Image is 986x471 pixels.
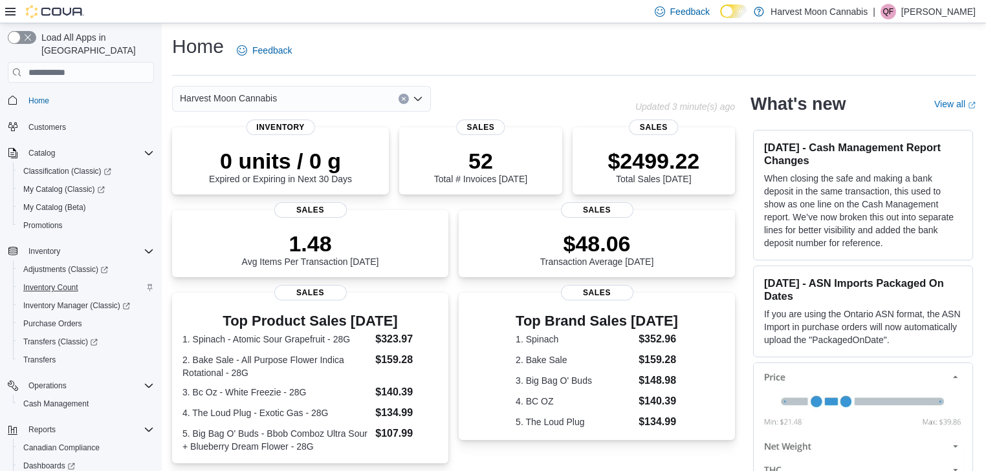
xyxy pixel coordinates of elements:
[23,319,82,329] span: Purchase Orders
[28,148,55,158] span: Catalog
[670,5,710,18] span: Feedback
[23,119,154,135] span: Customers
[18,200,154,215] span: My Catalog (Beta)
[23,399,89,409] span: Cash Management
[764,172,962,249] p: When closing the safe and making a bank deposit in the same transaction, this used to show as one...
[516,374,633,387] dt: 3. Big Bag O' Buds
[18,298,154,313] span: Inventory Manager (Classic)
[434,148,527,184] div: Total # Invoices [DATE]
[18,298,135,313] a: Inventory Manager (Classic)
[873,4,875,19] p: |
[23,378,72,393] button: Operations
[639,393,678,409] dd: $140.39
[182,353,370,379] dt: 2. Bake Sale - All Purpose Flower Indica Rotational - 28G
[23,378,154,393] span: Operations
[13,297,159,315] a: Inventory Manager (Classic)
[561,202,633,218] span: Sales
[968,101,976,109] svg: External link
[23,145,154,161] span: Catalog
[252,44,292,57] span: Feedback
[764,277,962,302] h3: [DATE] - ASN Imports Packaged On Dates
[18,218,154,233] span: Promotions
[182,406,370,419] dt: 4. The Loud Plug - Exotic Gas - 28G
[209,148,352,174] p: 0 units / 0 g
[399,94,409,104] button: Clear input
[18,218,68,233] a: Promotions
[182,427,370,453] dt: 5. Big Bag O' Buds - Bbob Comboz Ultra Sour + Blueberry Dream Flower - 28G
[23,422,61,437] button: Reports
[750,94,846,114] h2: What's new
[13,333,159,351] a: Transfers (Classic)
[639,373,678,388] dd: $148.98
[13,260,159,278] a: Adjustments (Classic)
[23,120,71,135] a: Customers
[18,334,103,350] a: Transfers (Classic)
[608,148,699,174] p: $2499.22
[3,242,159,260] button: Inventory
[13,180,159,198] a: My Catalog (Classic)
[18,182,154,197] span: My Catalog (Classic)
[13,162,159,180] a: Classification (Classic)
[18,262,113,277] a: Adjustments (Classic)
[23,422,154,437] span: Reports
[18,280,83,295] a: Inventory Count
[242,231,379,267] div: Avg Items Per Transaction [DATE]
[18,396,94,412] a: Cash Management
[18,352,154,368] span: Transfers
[18,163,154,179] span: Classification (Classic)
[23,282,78,293] span: Inventory Count
[23,443,100,453] span: Canadian Compliance
[18,182,110,197] a: My Catalog (Classic)
[3,144,159,162] button: Catalog
[13,216,159,235] button: Promotions
[456,120,505,135] span: Sales
[172,34,224,59] h1: Home
[18,316,87,331] a: Purchase Orders
[434,148,527,174] p: 52
[18,163,116,179] a: Classification (Classic)
[608,148,699,184] div: Total Sales [DATE]
[516,395,633,408] dt: 4. BC OZ
[23,244,65,259] button: Inventory
[232,37,297,63] a: Feedback
[28,424,56,435] span: Reports
[28,381,67,391] span: Operations
[764,308,962,346] p: If you are using the Ontario ASN format, the ASN Import in purchase orders will now automatically...
[23,264,108,275] span: Adjustments (Classic)
[883,4,894,19] span: QF
[375,405,438,421] dd: $134.99
[274,202,347,218] span: Sales
[375,352,438,368] dd: $159.28
[540,231,654,256] p: $48.06
[23,184,105,194] span: My Catalog (Classic)
[3,421,159,439] button: Reports
[28,122,66,132] span: Customers
[764,141,962,167] h3: [DATE] - Cash Management Report Changes
[375,426,438,441] dd: $107.99
[540,231,654,267] div: Transaction Average [DATE]
[23,166,111,176] span: Classification (Classic)
[23,337,98,347] span: Transfers (Classic)
[561,285,633,300] span: Sales
[209,148,352,184] div: Expired or Expiring in Next 30 Days
[23,300,130,311] span: Inventory Manager (Classic)
[18,352,61,368] a: Transfers
[3,118,159,136] button: Customers
[3,90,159,109] button: Home
[18,280,154,295] span: Inventory Count
[182,386,370,399] dt: 3. Bc Oz - White Freezie - 28G
[13,395,159,413] button: Cash Management
[630,120,678,135] span: Sales
[13,315,159,333] button: Purchase Orders
[23,461,75,471] span: Dashboards
[274,285,347,300] span: Sales
[18,396,154,412] span: Cash Management
[13,439,159,457] button: Canadian Compliance
[639,414,678,430] dd: $134.99
[516,415,633,428] dt: 5. The Loud Plug
[23,220,63,231] span: Promotions
[23,202,86,213] span: My Catalog (Beta)
[242,231,379,256] p: 1.48
[182,333,370,346] dt: 1. Spinach - Atomic Sour Grapefruit - 28G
